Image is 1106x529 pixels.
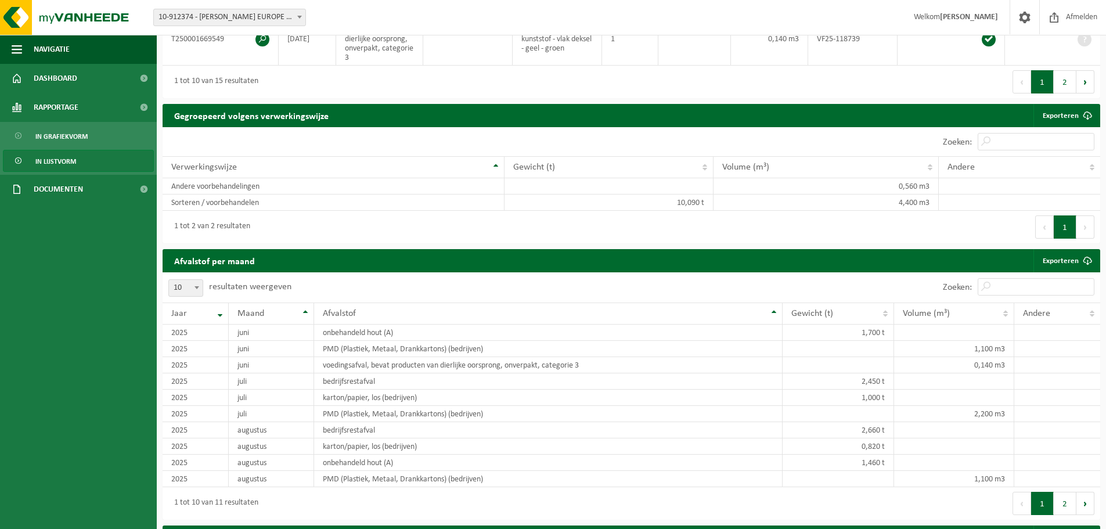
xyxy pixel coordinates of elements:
td: 2025 [163,406,229,422]
td: bedrijfsrestafval [314,422,783,438]
span: 10-912374 - FIKE EUROPE - HERENTALS [154,9,305,26]
h2: Gegroepeerd volgens verwerkingswijze [163,104,340,127]
td: 2,450 t [783,373,894,390]
td: 2025 [163,471,229,487]
span: Jaar [171,309,187,318]
td: 0,820 t [783,438,894,455]
span: In grafiekvorm [35,125,88,147]
h2: Afvalstof per maand [163,249,266,272]
span: 10 [168,279,203,297]
span: Andere [1023,309,1050,318]
span: Volume (m³) [722,163,769,172]
button: 1 [1054,215,1076,239]
td: juni [229,325,314,341]
td: juli [229,406,314,422]
button: Previous [1013,70,1031,93]
td: karton/papier, los (bedrijven) [314,438,783,455]
button: 1 [1031,70,1054,93]
span: 10 [169,280,203,296]
span: Navigatie [34,35,70,64]
button: 2 [1054,492,1076,515]
td: Sorteren / voorbehandelen [163,195,505,211]
span: Afvalstof [323,309,356,318]
td: 0,140 m3 [731,12,808,66]
a: Exporteren [1033,104,1099,127]
button: 1 [1031,492,1054,515]
td: karton/papier, los (bedrijven) [314,390,783,406]
td: 1,700 t [783,325,894,341]
td: Rolcontainer 140 L - kunststof - vlak deksel - geel - groen [513,12,602,66]
td: augustus [229,471,314,487]
span: Gewicht (t) [513,163,555,172]
td: juni [229,357,314,373]
td: 10,090 t [505,195,714,211]
td: 0,140 m3 [894,357,1014,373]
span: Gewicht (t) [791,309,833,318]
div: 1 tot 10 van 11 resultaten [168,493,258,514]
label: resultaten weergeven [209,282,291,292]
td: augustus [229,422,314,438]
td: 2025 [163,455,229,471]
td: 2025 [163,357,229,373]
td: voedingsafval, bevat producten van dierlijke oorsprong, onverpakt, categorie 3 [336,12,423,66]
td: PMD (Plastiek, Metaal, Drankkartons) (bedrijven) [314,471,783,487]
button: 2 [1054,70,1076,93]
span: Verwerkingswijze [171,163,237,172]
td: PMD (Plastiek, Metaal, Drankkartons) (bedrijven) [314,406,783,422]
button: Previous [1013,492,1031,515]
span: Andere [948,163,975,172]
td: juni [229,341,314,357]
td: 2025 [163,422,229,438]
td: juli [229,373,314,390]
td: augustus [229,438,314,455]
span: In lijstvorm [35,150,76,172]
td: augustus [229,455,314,471]
td: 1,000 t [783,390,894,406]
td: VF25-118739 [808,12,898,66]
td: 1,100 m3 [894,341,1014,357]
td: 2025 [163,373,229,390]
a: Exporteren [1033,249,1099,272]
td: 1,100 m3 [894,471,1014,487]
td: 2,200 m3 [894,406,1014,422]
button: Next [1076,70,1094,93]
td: 2,660 t [783,422,894,438]
td: onbehandeld hout (A) [314,325,783,341]
td: onbehandeld hout (A) [314,455,783,471]
td: 2025 [163,390,229,406]
td: [DATE] [279,12,336,66]
td: PMD (Plastiek, Metaal, Drankkartons) (bedrijven) [314,341,783,357]
span: Volume (m³) [903,309,950,318]
span: Dashboard [34,64,77,93]
span: Maand [237,309,264,318]
div: 1 tot 10 van 15 resultaten [168,71,258,92]
td: 2025 [163,341,229,357]
button: Next [1076,492,1094,515]
td: juli [229,390,314,406]
td: 1,460 t [783,455,894,471]
td: T250001669549 [163,12,279,66]
label: Zoeken: [943,138,972,147]
td: 2025 [163,325,229,341]
td: 0,560 m3 [714,178,939,195]
span: 10-912374 - FIKE EUROPE - HERENTALS [153,9,306,26]
td: 4,400 m3 [714,195,939,211]
span: Rapportage [34,93,78,122]
td: voedingsafval, bevat producten van dierlijke oorsprong, onverpakt, categorie 3 [314,357,783,373]
span: Documenten [34,175,83,204]
label: Zoeken: [943,283,972,292]
td: 2025 [163,438,229,455]
button: Next [1076,215,1094,239]
button: Previous [1035,215,1054,239]
a: In grafiekvorm [3,125,154,147]
strong: [PERSON_NAME] [940,13,998,21]
td: bedrijfsrestafval [314,373,783,390]
div: 1 tot 2 van 2 resultaten [168,217,250,237]
a: In lijstvorm [3,150,154,172]
td: 1 [602,12,658,66]
td: Andere voorbehandelingen [163,178,505,195]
